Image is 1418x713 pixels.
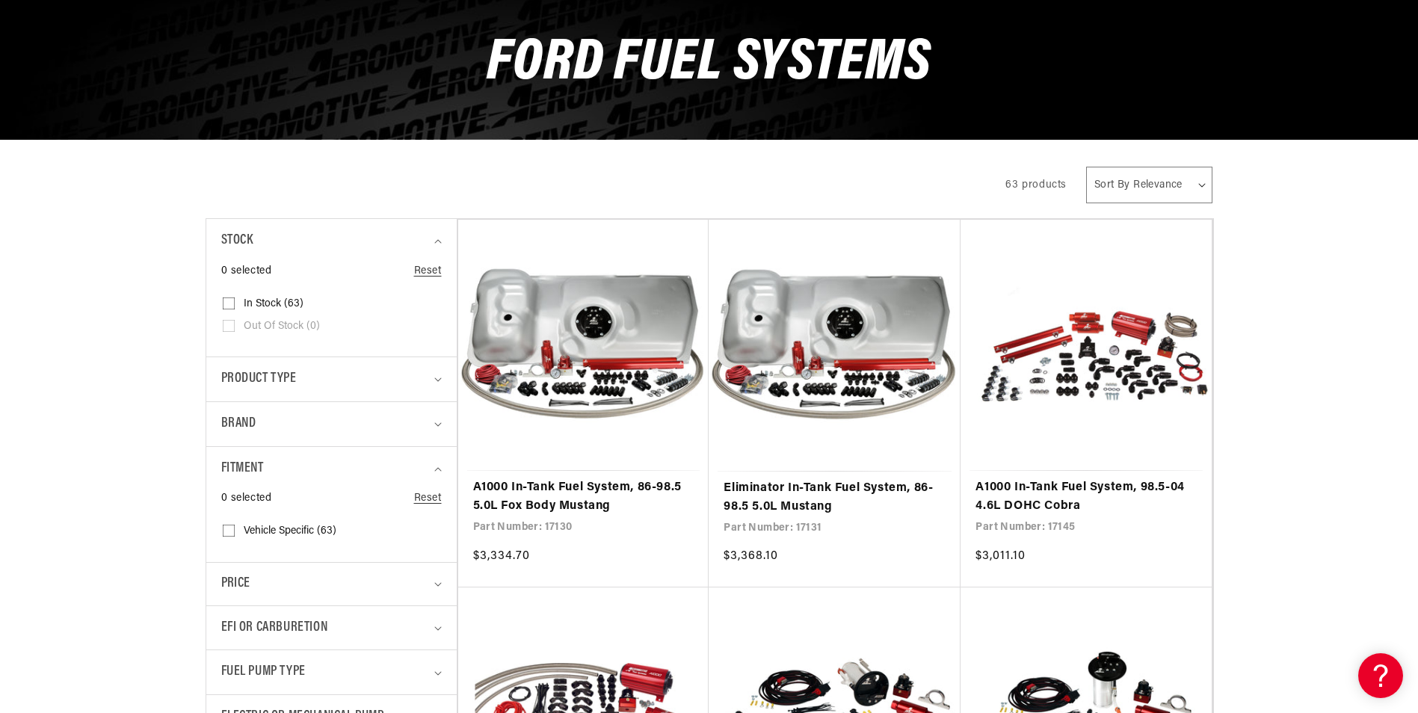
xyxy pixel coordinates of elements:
[221,447,442,491] summary: Fitment (0 selected)
[244,297,303,311] span: In stock (63)
[221,357,442,401] summary: Product type (0 selected)
[244,320,320,333] span: Out of stock (0)
[724,479,946,517] a: Eliminator In-Tank Fuel System, 86-98.5 5.0L Mustang
[473,478,694,516] a: A1000 In-Tank Fuel System, 86-98.5 5.0L Fox Body Mustang
[221,458,264,480] span: Fitment
[221,263,272,280] span: 0 selected
[221,617,328,639] span: EFI or Carburetion
[221,606,442,650] summary: EFI or Carburetion (0 selected)
[244,525,336,538] span: Vehicle Specific (63)
[221,230,253,252] span: Stock
[487,34,931,93] span: Ford Fuel Systems
[221,563,442,605] summary: Price
[414,263,442,280] a: Reset
[221,413,256,435] span: Brand
[221,490,272,507] span: 0 selected
[221,574,250,594] span: Price
[221,402,442,446] summary: Brand (0 selected)
[1005,179,1067,191] span: 63 products
[414,490,442,507] a: Reset
[221,368,297,390] span: Product type
[221,219,442,263] summary: Stock (0 selected)
[221,650,442,694] summary: Fuel Pump Type (0 selected)
[221,661,306,683] span: Fuel Pump Type
[975,478,1197,516] a: A1000 In-Tank Fuel System, 98.5-04 4.6L DOHC Cobra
